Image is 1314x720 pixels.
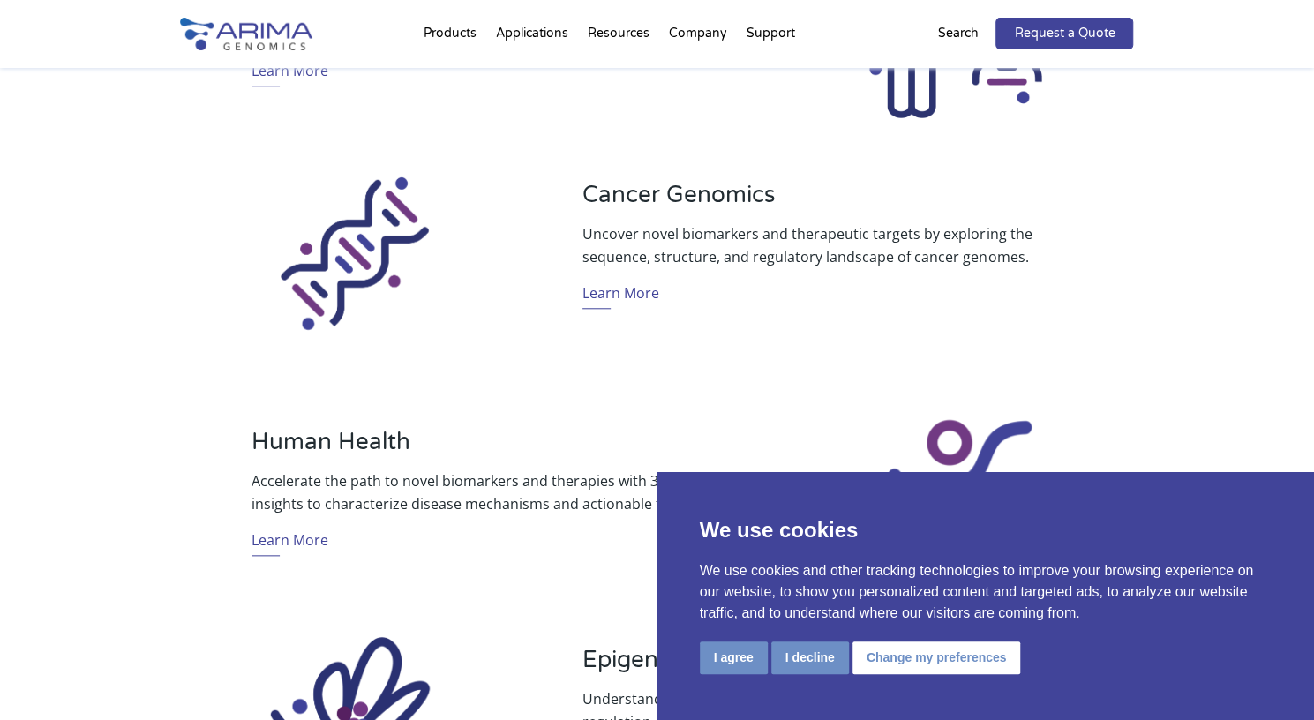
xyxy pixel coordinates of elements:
[853,404,1063,593] img: Human Health_Icon_Arima Genomics
[852,641,1021,674] button: Change my preferences
[582,222,1062,268] p: Uncover novel biomarkers and therapeutic targets by exploring the sequence, structure, and regula...
[700,560,1273,624] p: We use cookies and other tracking technologies to improve your browsing experience on our website...
[180,18,312,50] img: Arima-Genomics-logo
[582,281,659,309] a: Learn More
[252,59,328,86] a: Learn More
[252,428,732,469] h3: Human Health
[582,181,1062,222] h3: Cancer Genomics
[252,469,732,515] p: Accelerate the path to novel biomarkers and therapies with 3D genomic insights to characterize di...
[582,646,1062,687] h3: Epigenetics
[700,514,1273,546] p: We use cookies
[252,529,328,556] a: Learn More
[771,641,849,674] button: I decline
[995,18,1133,49] a: Request a Quote
[937,22,978,45] p: Search
[700,641,768,674] button: I agree
[251,146,461,356] img: Sequencing_Icon_Arima Genomics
